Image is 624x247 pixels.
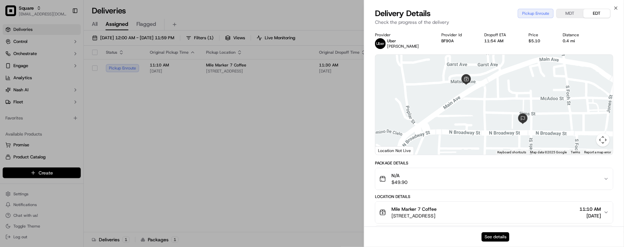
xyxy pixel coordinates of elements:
[7,27,122,38] p: Welcome 👋
[7,7,20,20] img: Nash
[579,212,601,219] span: [DATE]
[391,212,437,219] span: [STREET_ADDRESS]
[375,32,431,38] div: Provider
[583,9,610,18] button: EDT
[441,32,474,38] div: Provider Id
[584,150,611,154] a: Report a map error
[563,38,591,44] div: 0.4 mi
[482,232,509,242] button: See details
[530,150,567,154] span: Map data ©2025 Google
[4,95,54,107] a: 📗Knowledge Base
[47,113,81,119] a: Powered byPylon
[563,32,591,38] div: Distance
[387,38,419,44] p: Uber
[7,98,12,103] div: 📗
[375,168,613,190] button: N/A$49.90
[375,194,613,199] div: Location Details
[377,146,399,155] img: Google
[391,172,408,179] span: N/A
[54,95,110,107] a: 💻API Documentation
[375,19,613,26] p: Check the progress of the delivery
[23,71,85,76] div: We're available if you need us!
[441,38,454,44] button: BF90A
[7,64,19,76] img: 1736555255976-a54dd68f-1ca7-489b-9aae-adbdc363a1c4
[387,44,419,49] span: [PERSON_NAME]
[375,8,431,19] span: Delivery Details
[528,38,552,44] div: $5.10
[391,179,408,186] span: $49.90
[23,64,110,71] div: Start new chat
[377,146,399,155] a: Open this area in Google Maps (opens a new window)
[579,206,601,212] span: 11:10 AM
[375,38,386,49] img: uber-new-logo.jpeg
[484,32,518,38] div: Dropoff ETA
[391,206,437,212] span: Mile Marker 7 Coffee
[497,150,526,155] button: Keyboard shortcuts
[484,38,518,44] div: 11:54 AM
[375,202,613,223] button: Mile Marker 7 Coffee[STREET_ADDRESS]11:10 AM[DATE]
[557,9,583,18] button: MDT
[571,150,580,154] a: Terms (opens in new tab)
[67,114,81,119] span: Pylon
[375,160,613,166] div: Package Details
[63,97,108,104] span: API Documentation
[596,133,610,147] button: Map camera controls
[13,97,51,104] span: Knowledge Base
[57,98,62,103] div: 💻
[114,66,122,74] button: Start new chat
[528,32,552,38] div: Price
[17,43,121,50] input: Got a question? Start typing here...
[375,146,414,155] div: Location Not Live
